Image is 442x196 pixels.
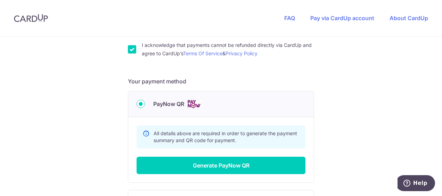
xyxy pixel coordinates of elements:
h5: Your payment method [128,77,314,85]
button: Generate PayNow QR [137,157,305,174]
a: Privacy Policy [226,50,257,56]
div: PayNow QR Cards logo [137,100,305,108]
span: All details above are required in order to generate the payment summary and QR code for payment. [154,130,297,143]
iframe: Opens a widget where you can find more information [398,175,435,193]
a: Terms Of Service [183,50,222,56]
img: CardUp [14,14,48,22]
img: Cards logo [187,100,201,108]
span: PayNow QR [153,100,184,108]
a: Pay via CardUp account [310,15,374,22]
a: FAQ [284,15,295,22]
a: About CardUp [390,15,428,22]
label: I acknowledge that payments cannot be refunded directly via CardUp and agree to CardUp’s & [142,41,314,58]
